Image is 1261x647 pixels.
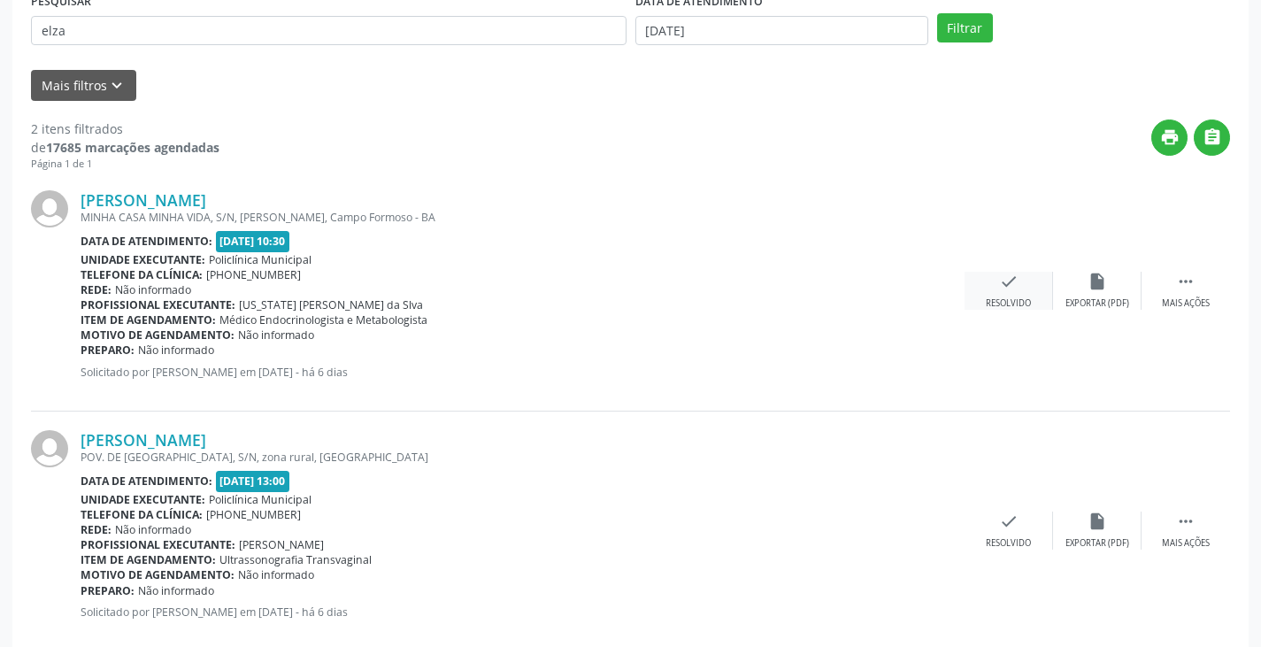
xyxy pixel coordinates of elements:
span: Não informado [238,567,314,582]
i:  [1176,512,1196,531]
div: Exportar (PDF) [1065,297,1129,310]
b: Profissional executante: [81,297,235,312]
i: insert_drive_file [1088,272,1107,291]
b: Preparo: [81,583,135,598]
span: Não informado [115,522,191,537]
b: Profissional executante: [81,537,235,552]
span: [PHONE_NUMBER] [206,507,301,522]
b: Preparo: [81,343,135,358]
span: Médico Endocrinologista e Metabologista [219,312,427,327]
img: img [31,430,68,467]
span: Não informado [115,282,191,297]
i: check [999,272,1019,291]
div: MINHA CASA MINHA VIDA, S/N, [PERSON_NAME], Campo Formoso - BA [81,210,965,225]
div: Página 1 de 1 [31,157,219,172]
span: Não informado [238,327,314,343]
div: POV. DE [GEOGRAPHIC_DATA], S/N, zona rural, [GEOGRAPHIC_DATA] [81,450,965,465]
b: Rede: [81,522,111,537]
input: Nome, CNS [31,16,627,46]
b: Item de agendamento: [81,552,216,567]
b: Rede: [81,282,111,297]
img: img [31,190,68,227]
span: Ultrassonografia Transvaginal [219,552,372,567]
span: [DATE] 10:30 [216,231,290,251]
span: [PHONE_NUMBER] [206,267,301,282]
strong: 17685 marcações agendadas [46,139,219,156]
span: [DATE] 13:00 [216,471,290,491]
b: Motivo de agendamento: [81,327,235,343]
span: Não informado [138,583,214,598]
b: Item de agendamento: [81,312,216,327]
button: Mais filtroskeyboard_arrow_down [31,70,136,101]
div: Exportar (PDF) [1065,537,1129,550]
a: [PERSON_NAME] [81,430,206,450]
i: insert_drive_file [1088,512,1107,531]
span: [US_STATE] [PERSON_NAME] da Slva [239,297,423,312]
i: print [1160,127,1180,147]
b: Telefone da clínica: [81,507,203,522]
div: Resolvido [986,537,1031,550]
button: Filtrar [937,13,993,43]
div: Resolvido [986,297,1031,310]
input: Selecione um intervalo [635,16,928,46]
div: Mais ações [1162,537,1210,550]
b: Data de atendimento: [81,474,212,489]
i:  [1203,127,1222,147]
b: Data de atendimento: [81,234,212,249]
i:  [1176,272,1196,291]
div: Mais ações [1162,297,1210,310]
button: print [1151,119,1188,156]
b: Unidade executante: [81,492,205,507]
a: [PERSON_NAME] [81,190,206,210]
div: 2 itens filtrados [31,119,219,138]
button:  [1194,119,1230,156]
p: Solicitado por [PERSON_NAME] em [DATE] - há 6 dias [81,605,965,620]
p: Solicitado por [PERSON_NAME] em [DATE] - há 6 dias [81,365,965,380]
span: Policlínica Municipal [209,252,311,267]
span: Não informado [138,343,214,358]
span: Policlínica Municipal [209,492,311,507]
i: keyboard_arrow_down [107,76,127,96]
b: Unidade executante: [81,252,205,267]
i: check [999,512,1019,531]
b: Motivo de agendamento: [81,567,235,582]
span: [PERSON_NAME] [239,537,324,552]
b: Telefone da clínica: [81,267,203,282]
div: de [31,138,219,157]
